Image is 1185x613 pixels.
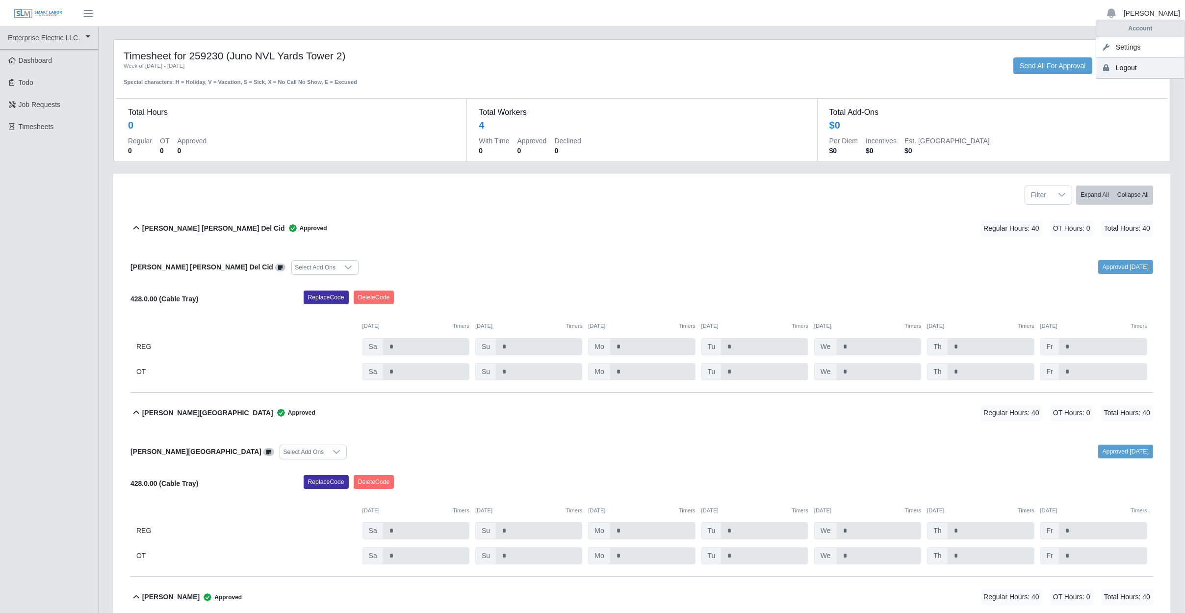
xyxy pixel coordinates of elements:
button: ReplaceCode [304,291,349,304]
span: Regular Hours: 40 [980,589,1042,605]
div: $0 [829,118,840,132]
h4: Timesheet for 259230 (Juno NVL Yards Tower 2) [124,50,547,62]
span: Sa [362,547,384,564]
span: Regular Hours: 40 [980,405,1042,421]
div: OT [136,363,357,380]
div: Special characters: H = Holiday, V = Vacation, S = Sick, X = No Call No Show, E = Excused [124,70,547,86]
div: [DATE] [701,322,808,330]
span: Su [475,522,496,539]
div: 4 [479,118,484,132]
div: [DATE] [927,506,1034,515]
dd: $0 [829,146,858,156]
span: Th [927,522,948,539]
span: Filter [1025,186,1052,204]
button: Timers [1131,506,1147,515]
div: [DATE] [927,322,1034,330]
div: REG [136,522,357,539]
button: ReplaceCode [304,475,349,489]
span: We [814,363,837,380]
span: Todo [19,79,33,86]
div: [DATE] [475,506,582,515]
span: Tu [701,338,722,355]
div: Week of [DATE] - [DATE] [124,62,547,70]
div: [DATE] [362,322,469,330]
span: Su [475,338,496,355]
button: DeleteCode [354,291,394,304]
b: [PERSON_NAME][GEOGRAPHIC_DATA] [142,408,273,418]
b: [PERSON_NAME] [142,592,200,602]
div: [DATE] [1040,322,1147,330]
dt: Approved [517,136,547,146]
dd: $0 [904,146,990,156]
span: Th [927,363,948,380]
button: Timers [566,322,583,330]
button: Timers [1131,322,1147,330]
span: OT Hours: 0 [1050,405,1093,421]
span: Sa [362,338,384,355]
button: Timers [566,506,583,515]
dt: Incentives [866,136,897,146]
div: [DATE] [814,506,921,515]
button: DeleteCode [354,475,394,489]
span: OT Hours: 0 [1050,220,1093,237]
a: [PERSON_NAME] [1124,8,1180,19]
span: Regular Hours: 40 [980,220,1042,237]
dt: Approved [177,136,206,146]
button: Collapse All [1113,186,1153,205]
button: Timers [905,322,922,330]
dt: Regular [128,136,152,146]
dt: Per Diem [829,136,858,146]
span: Approved [285,223,327,233]
dd: 0 [555,146,581,156]
span: Total Hours: 40 [1101,589,1153,605]
dt: Est. [GEOGRAPHIC_DATA] [904,136,990,146]
b: [PERSON_NAME] [PERSON_NAME] Del Cid [142,223,285,234]
strong: Account [1129,25,1153,32]
dt: Total Workers [479,107,805,118]
dd: 0 [479,146,509,156]
b: 428.0.00 (Cable Tray) [130,480,199,487]
div: [DATE] [701,506,808,515]
div: [DATE] [588,322,695,330]
button: [PERSON_NAME][GEOGRAPHIC_DATA] Approved Regular Hours: 40 OT Hours: 0 Total Hours: 40 [130,393,1153,433]
dt: Total Hours [128,107,455,118]
span: Total Hours: 40 [1101,405,1153,421]
div: REG [136,338,357,355]
dt: OT [160,136,169,146]
dd: 0 [160,146,169,156]
span: OT Hours: 0 [1050,589,1093,605]
a: View/Edit Notes [275,263,286,271]
div: 0 [128,118,133,132]
span: Mo [588,363,610,380]
dt: Total Add-Ons [829,107,1156,118]
b: [PERSON_NAME][GEOGRAPHIC_DATA] [130,448,261,455]
button: Timers [679,506,696,515]
span: Approved [273,408,315,418]
a: Approved [DATE] [1098,260,1153,274]
button: Timers [1018,322,1034,330]
button: Timers [1018,506,1034,515]
span: Tu [701,522,722,539]
span: Th [927,547,948,564]
span: Timesheets [19,123,54,131]
span: Mo [588,547,610,564]
div: Select Add Ons [280,445,327,459]
button: Timers [905,506,922,515]
span: Su [475,547,496,564]
img: SLM Logo [14,8,63,19]
span: Job Requests [19,101,61,108]
button: Timers [679,322,696,330]
dd: 0 [517,146,547,156]
span: Fr [1040,547,1059,564]
div: [DATE] [475,322,582,330]
span: Total Hours: 40 [1101,220,1153,237]
b: 428.0.00 (Cable Tray) [130,295,199,303]
button: Timers [453,506,469,515]
span: Th [927,338,948,355]
dt: With Time [479,136,509,146]
span: Sa [362,363,384,380]
div: Select Add Ons [292,261,338,274]
dd: 0 [177,146,206,156]
div: OT [136,547,357,564]
dt: Declined [555,136,581,146]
